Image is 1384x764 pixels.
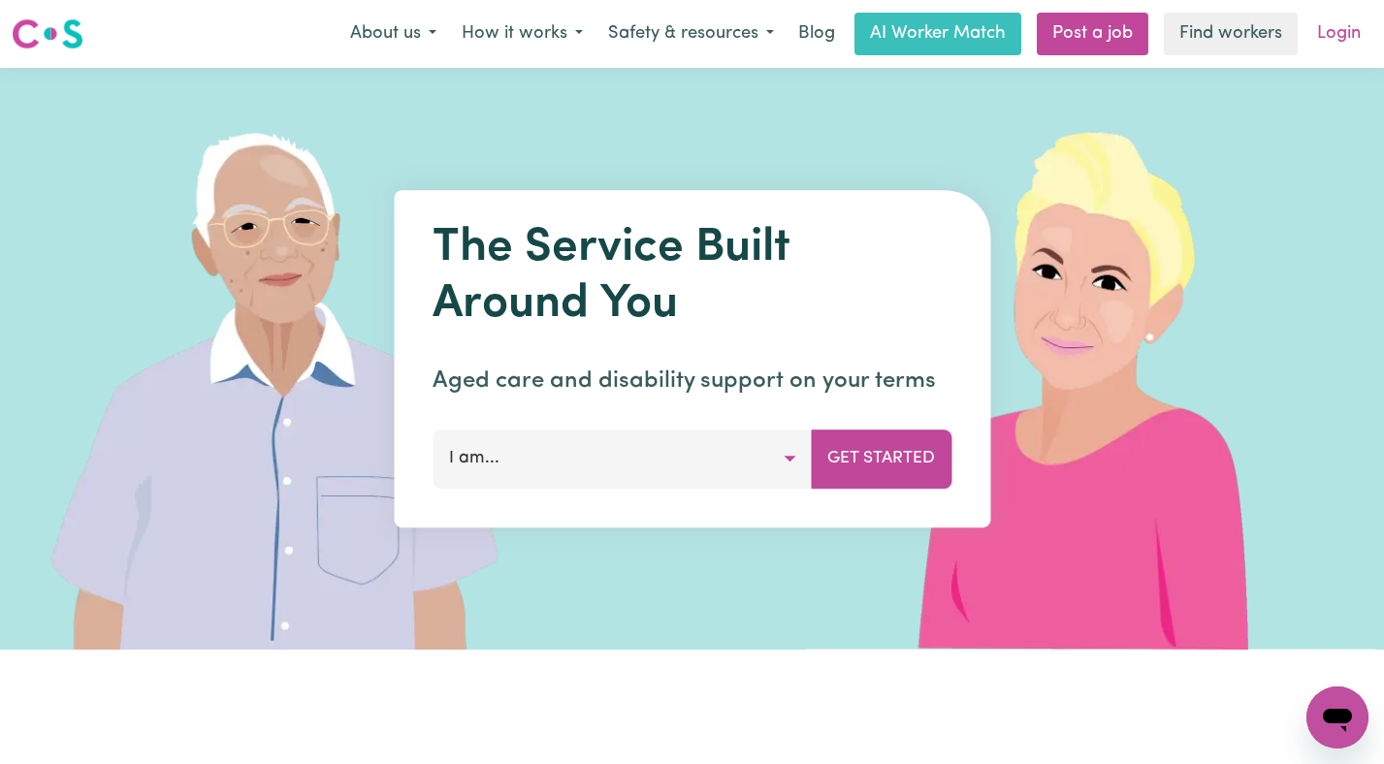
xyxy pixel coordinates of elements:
[12,12,83,56] a: Careseekers logo
[1305,13,1372,55] a: Login
[433,221,951,333] h1: The Service Built Around You
[433,430,812,488] button: I am...
[854,13,1021,55] a: AI Worker Match
[449,14,595,54] button: How it works
[811,430,951,488] button: Get Started
[1037,13,1148,55] a: Post a job
[595,14,787,54] button: Safety & resources
[1306,686,1368,748] iframe: Button to launch messaging window
[1164,13,1298,55] a: Find workers
[787,13,847,55] a: Blog
[433,364,951,398] p: Aged care and disability support on your terms
[338,14,449,54] button: About us
[12,16,83,51] img: Careseekers logo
